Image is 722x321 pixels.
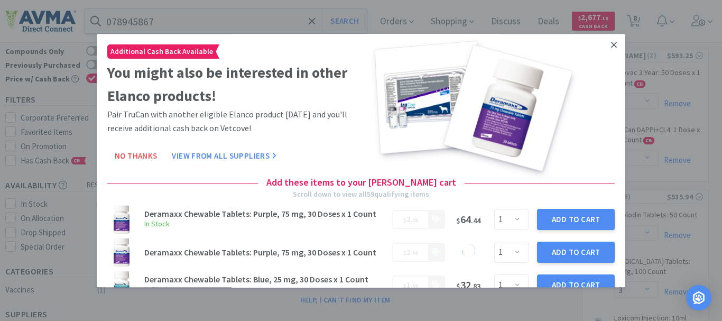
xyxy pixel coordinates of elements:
h4: Add these items to your [PERSON_NAME] cart [258,176,465,191]
h6: In Stock [144,283,386,295]
span: $ [456,216,460,225]
div: Scroll down to view all 59 qualifying items [293,188,429,200]
h3: Deramaxx Chewable Tablets: Purple, 75 mg, 30 Doses x 1 Count [144,209,386,218]
span: $ [456,281,460,291]
span: . 44 [471,216,480,225]
span: 2 [406,214,411,224]
p: Pair TruCan with another eligible Elanco product [DATE] and you'll receive additional cash back o... [107,108,357,135]
span: 1 [406,280,411,290]
span: 2 [406,247,411,257]
span: 00 [413,250,418,256]
h6: In Stock [144,218,386,230]
span: 00 [413,282,418,289]
span: Additional Cash Back Available [108,45,216,58]
span: . [403,214,418,224]
span: 00 [413,217,418,224]
button: Add to Cart [537,274,615,296]
button: Add to Cart [537,242,615,263]
div: Open Intercom Messenger [686,285,711,310]
span: $ [403,282,406,289]
h2: You might also be interested in other Elanco products! [107,61,357,108]
button: No Thanks [107,146,164,167]
button: Add to Cart [537,209,615,230]
span: . 83 [471,281,480,291]
span: 32 [456,278,480,291]
img: 42eac7e6b68649eea33e2076fa326056_196558.jpeg [107,271,136,299]
h3: Deramaxx Chewable Tablets: Blue, 25 mg, 30 Doses x 1 Count [144,275,386,283]
span: 64 [456,213,480,226]
span: . [403,247,418,257]
span: $ [403,250,406,256]
span: . [403,280,418,290]
img: 77fa4bcb430041c29cb06d5d5080539a_196476.jpeg [107,205,136,234]
button: View From All Suppliers [164,146,284,167]
span: $ [403,217,406,224]
h3: Deramaxx Chewable Tablets: Purple, 75 mg, 30 Doses x 1 Count [144,248,386,256]
img: 77fa4bcb430041c29cb06d5d5080539a_196476.jpeg [107,238,136,267]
